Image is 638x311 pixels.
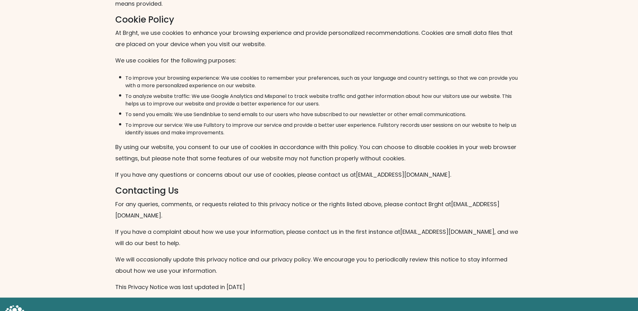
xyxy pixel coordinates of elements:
[126,118,523,137] li: To improve our service: We use Fullstory to improve our service and provide a better user experie...
[116,14,523,25] h3: Cookie Policy
[116,282,523,293] p: This Privacy Notice was last updated in [DATE]
[116,254,523,276] p: We will occasionally update this privacy notice and our privacy policy. We encourage you to perio...
[116,142,523,164] p: By using our website, you consent to our use of cookies in accordance with this policy. You can c...
[116,185,523,196] h3: Contacting Us
[126,108,523,118] li: To send you emails: We use Sendinblue to send emails to our users who have subscribed to our news...
[116,226,523,249] p: If you have a complaint about how we use your information, please contact us in the first instanc...
[116,169,523,180] p: If you have any questions or concerns about our use of cookies, please contact us at [EMAIL_ADDRE...
[116,199,523,221] p: For any queries, comments, or requests related to this privacy notice or the rights listed above,...
[126,89,523,108] li: To analyze website traffic: We use Google Analytics and Mixpanel to track website traffic and gat...
[116,27,523,50] p: At Brght, we use cookies to enhance your browsing experience and provide personalized recommendat...
[116,55,523,66] p: We use cookies for the following purposes:
[126,71,523,89] li: To improve your browsing experience: We use cookies to remember your preferences, such as your la...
